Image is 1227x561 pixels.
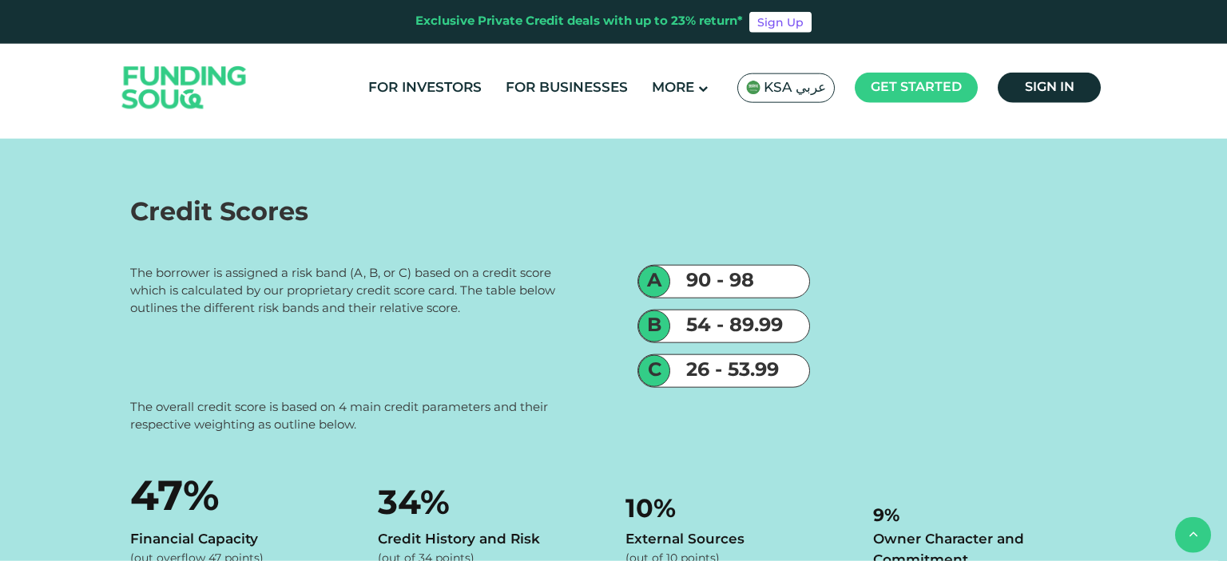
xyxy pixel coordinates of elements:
[670,357,809,385] div: 26 - 53.99
[625,530,849,551] div: External Sources
[106,48,263,128] img: Logo
[502,75,632,101] a: For Businesses
[130,195,1097,233] div: Credit Scores
[364,75,486,101] a: For Investors
[998,73,1101,103] a: Sign in
[652,81,694,95] span: More
[746,81,760,95] img: SA Flag
[130,466,354,530] div: 47%
[764,79,826,97] span: KSA عربي
[415,13,743,31] div: Exclusive Private Credit deals with up to 23% return*
[670,267,809,296] div: 90 - 98
[130,399,590,434] div: The overall credit score is based on 4 main credit parameters and their respective weighting as o...
[749,12,812,33] a: Sign Up
[638,266,670,298] div: A
[638,355,670,387] div: C
[378,530,602,551] div: Credit History and Risk
[130,530,354,551] div: Financial Capacity
[625,466,849,530] div: 10%
[130,265,590,318] div: The borrower is assigned a risk band (A, B, or C) based on a credit score which is calculated by ...
[1025,81,1074,93] span: Sign in
[871,81,962,93] span: Get started
[638,310,670,342] div: B
[670,312,809,341] div: 54 - 89.99
[378,466,602,530] div: 34%
[1175,517,1211,553] button: back
[873,466,1097,530] div: 9%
